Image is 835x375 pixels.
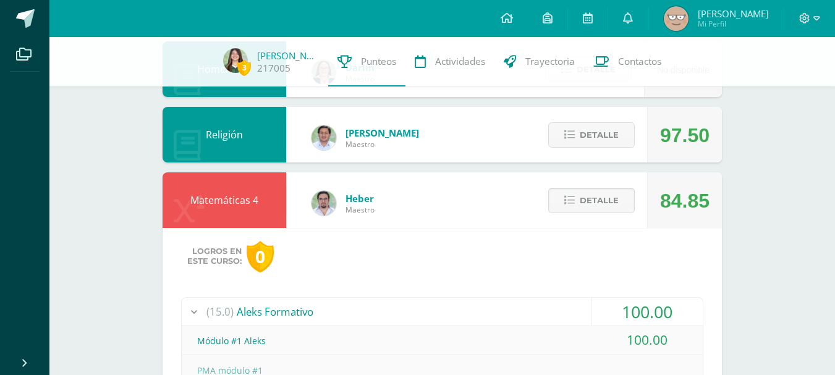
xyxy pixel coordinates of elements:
img: f767cae2d037801592f2ba1a5db71a2a.png [312,125,336,150]
span: Punteos [361,55,396,68]
button: Detalle [548,122,635,148]
img: 71f96e2616eca63d647a955b9c55e1b9.png [664,6,689,31]
div: Aleks Formativo [182,298,703,326]
div: Matemáticas 4 [163,172,286,228]
img: 6a14ada82c720ff23d4067649101bdce.png [223,48,248,73]
a: 217005 [257,62,290,75]
span: Maestro [345,204,375,215]
a: Contactos [584,37,671,86]
span: Detalle [580,189,619,212]
div: Religión [163,107,286,162]
span: Actividades [435,55,485,68]
a: Actividades [405,37,494,86]
span: Heber [345,192,375,204]
span: [PERSON_NAME] [698,7,769,20]
span: 3 [237,60,251,75]
button: Detalle [548,188,635,213]
a: [PERSON_NAME] [257,49,319,62]
div: 97.50 [660,107,710,163]
span: Trayectoria [525,55,575,68]
div: 100.00 [591,326,703,354]
a: Trayectoria [494,37,584,86]
span: [PERSON_NAME] [345,127,419,139]
span: Mi Perfil [698,19,769,29]
span: Detalle [580,124,619,146]
span: Logros en este curso: [187,246,242,266]
div: 0 [247,241,274,272]
span: Contactos [618,55,661,68]
img: 00229b7027b55c487e096d516d4a36c4.png [312,191,336,216]
div: 84.85 [660,173,710,229]
span: Maestro [345,139,419,150]
div: 100.00 [591,298,703,326]
span: (15.0) [206,298,234,326]
a: Punteos [328,37,405,86]
div: Módulo #1 Aleks [182,327,703,355]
